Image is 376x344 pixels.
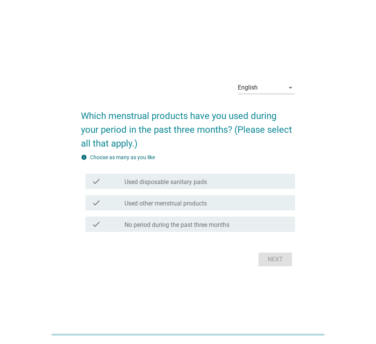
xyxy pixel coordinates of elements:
[90,154,155,160] label: Choose as many as you like
[124,178,207,186] label: Used disposable sanitary pads
[238,84,258,91] div: English
[81,101,295,150] h2: Which menstrual products have you used during your period in the past three months? (Please selec...
[92,220,101,229] i: check
[124,221,229,229] label: No period during the past three months
[81,154,87,160] i: info
[286,83,295,92] i: arrow_drop_down
[92,177,101,186] i: check
[92,198,101,207] i: check
[124,200,207,207] label: Used other menstrual products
